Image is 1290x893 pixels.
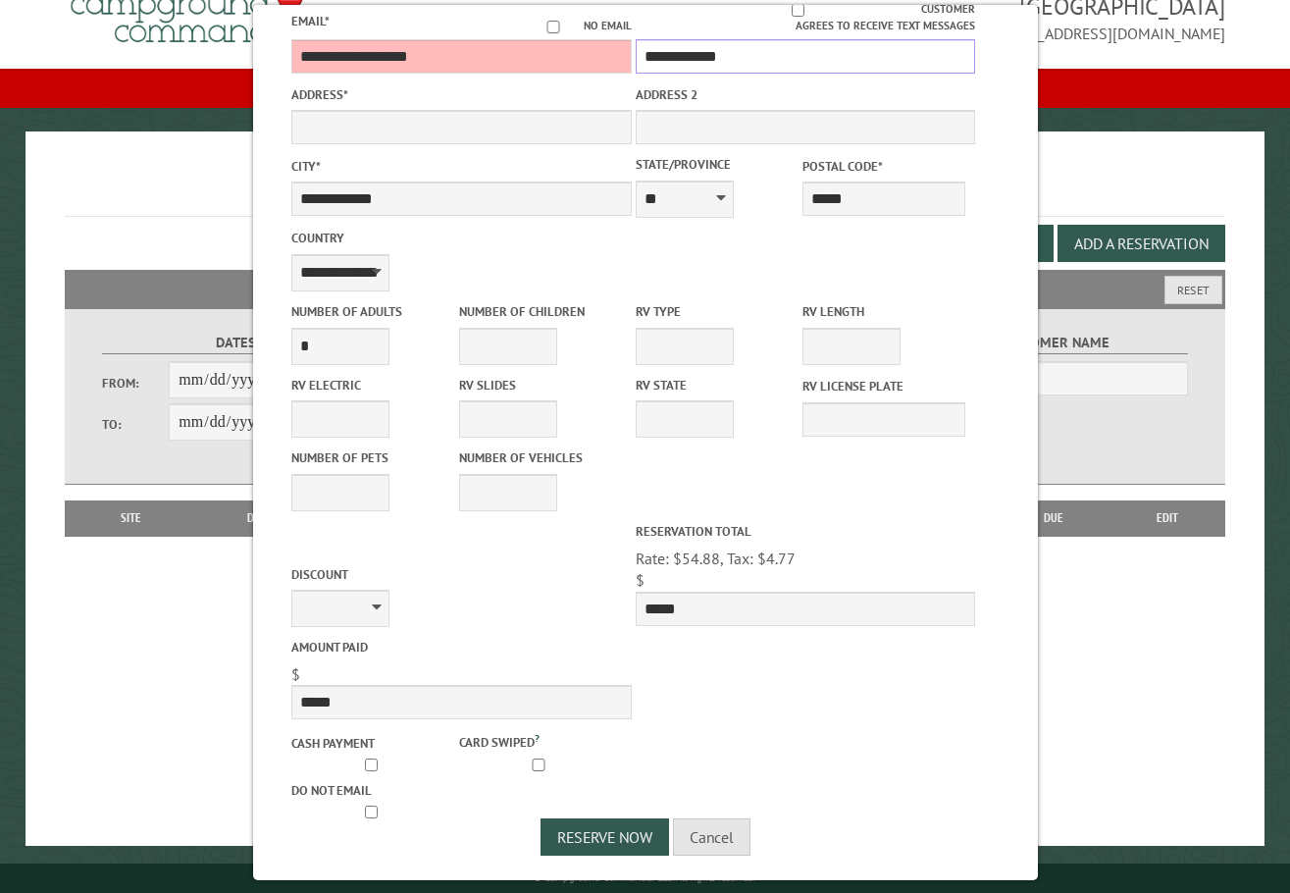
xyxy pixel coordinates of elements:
small: © Campground Commander LLC. All rights reserved. [534,871,755,884]
label: Reservation Total [635,522,974,541]
th: Dates [187,500,335,536]
button: Add a Reservation [1058,225,1225,262]
label: To: [102,415,169,434]
span: $ [291,664,300,684]
label: From: [102,374,169,393]
button: Cancel [673,818,750,856]
label: Card swiped [458,730,621,752]
label: Number of Children [458,302,621,321]
label: Address 2 [635,85,974,104]
label: Cash payment [291,734,454,753]
label: Do not email [291,781,454,800]
label: No email [523,18,631,34]
a: ? [534,731,539,745]
label: State/Province [635,155,798,174]
label: Dates [102,332,369,354]
label: Customer Name [921,332,1188,354]
label: Number of Pets [291,448,454,467]
input: Customer agrees to receive text messages [675,4,921,17]
label: Postal Code [801,157,964,176]
button: Reset [1164,276,1222,304]
th: Edit [1109,500,1225,536]
th: Site [75,500,187,536]
label: Email [291,13,330,29]
label: RV Electric [291,376,454,394]
label: RV License Plate [801,377,964,395]
label: RV Slides [458,376,621,394]
label: RV Type [635,302,798,321]
label: Address [291,85,631,104]
label: Number of Vehicles [458,448,621,467]
h1: Reservations [65,163,1226,217]
label: Number of Adults [291,302,454,321]
label: Customer agrees to receive text messages [635,1,974,34]
label: RV Length [801,302,964,321]
input: No email [523,21,583,33]
label: Amount paid [291,638,631,657]
h2: Filters [65,270,1226,307]
th: Due [1000,500,1109,536]
label: Country [291,229,631,247]
label: RV State [635,376,798,394]
label: City [291,157,631,176]
span: Rate: $54.88, Tax: $4.77 [635,549,795,568]
button: Reserve Now [541,818,669,856]
span: $ [635,570,644,590]
label: Discount [291,565,631,584]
